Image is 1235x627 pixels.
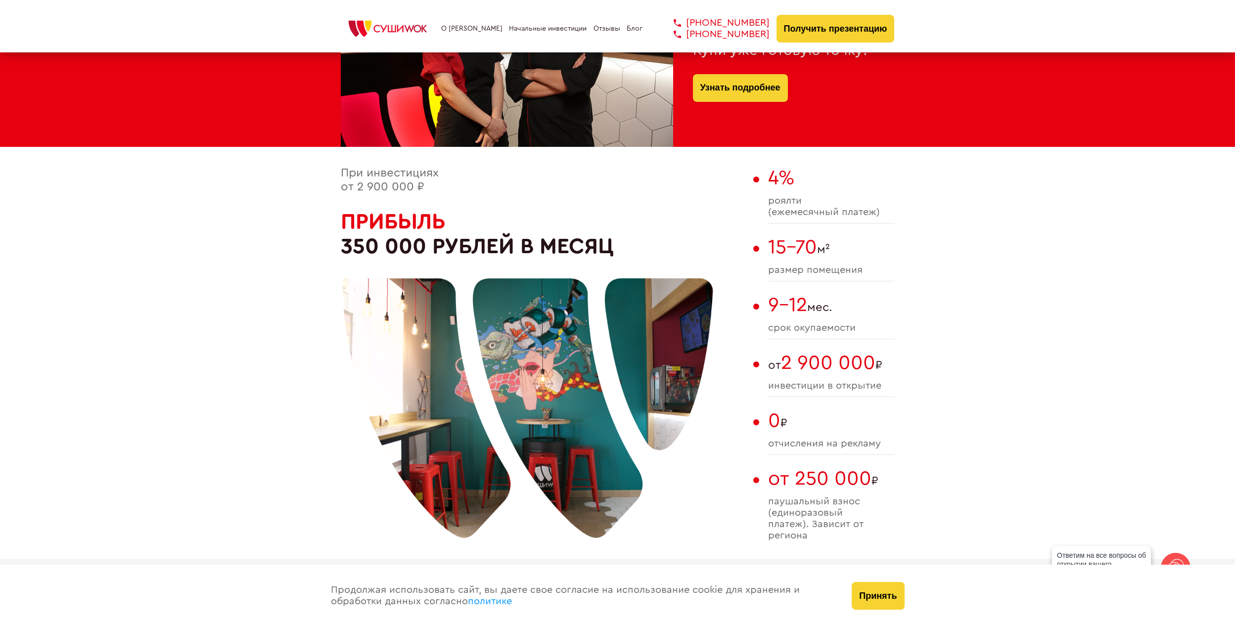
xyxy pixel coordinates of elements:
[852,582,904,610] button: Принять
[700,74,780,102] a: Узнать подробнее
[768,352,895,374] span: от ₽
[768,168,794,188] span: 4%
[1052,546,1151,582] div: Ответим на все вопросы об открытии вашего [PERSON_NAME]!
[768,411,780,431] span: 0
[594,25,620,33] a: Отзывы
[768,409,895,432] span: ₽
[781,353,875,373] span: 2 900 000
[341,209,748,259] h2: 350 000 рублей в месяц
[321,565,842,627] div: Продолжая использовать сайт, вы даете свое согласие на использование cookie для хранения и обрабо...
[341,18,435,40] img: СУШИWOK
[341,211,446,232] span: Прибыль
[768,467,895,490] span: ₽
[768,265,895,276] span: размер помещения
[509,25,587,33] a: Начальные инвестиции
[777,15,895,43] button: Получить презентацию
[659,17,770,29] a: [PHONE_NUMBER]
[768,295,807,315] span: 9-12
[627,25,642,33] a: Блог
[341,167,439,193] span: При инвестициях от 2 900 000 ₽
[768,195,895,218] span: роялти (ежемесячный платеж)
[768,496,895,541] span: паушальный взнос (единоразовый платеж). Зависит от региона
[768,236,895,259] span: м²
[768,469,871,489] span: от 250 000
[768,237,817,257] span: 15-70
[441,25,503,33] a: О [PERSON_NAME]
[693,74,788,102] button: Узнать подробнее
[768,438,895,449] span: отчисления на рекламу
[468,596,512,606] a: политике
[768,294,895,316] span: мес.
[768,380,895,392] span: инвестиции в открытие
[659,29,770,40] a: [PHONE_NUMBER]
[768,322,895,334] span: cрок окупаемости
